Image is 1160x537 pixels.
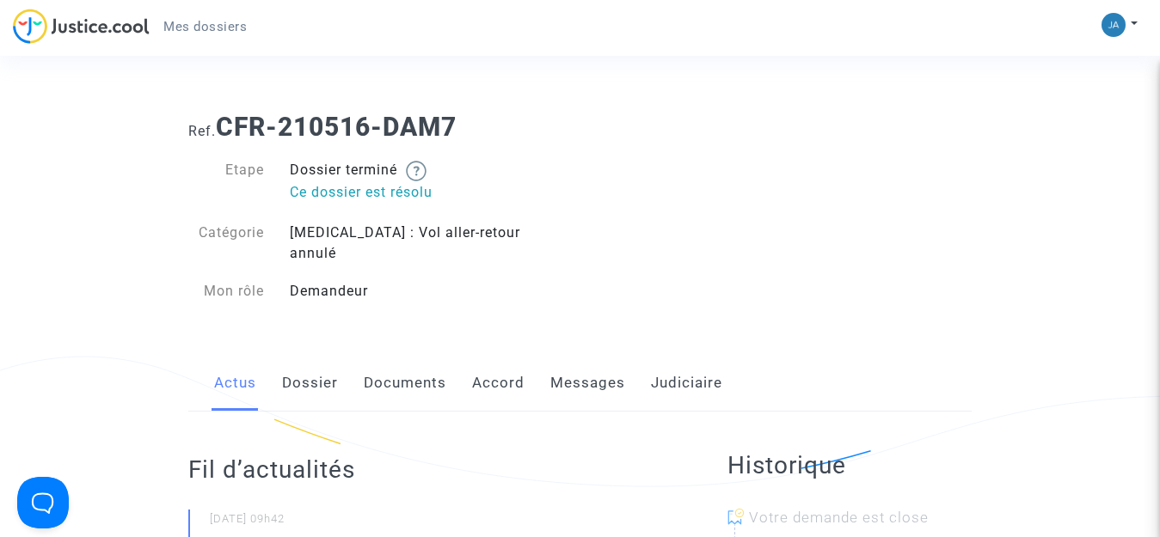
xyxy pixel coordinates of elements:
[290,181,568,203] p: Ce dossier est résolu
[175,160,277,205] div: Etape
[282,355,338,412] a: Dossier
[216,112,457,142] b: CFR-210516-DAM7
[277,223,580,264] div: [MEDICAL_DATA] : Vol aller-retour annulé
[210,511,659,534] small: [DATE] 09h42
[188,455,659,485] h2: Fil d’actualités
[749,509,929,526] span: Votre demande est close
[651,355,722,412] a: Judiciaire
[150,14,261,40] a: Mes dossiers
[472,355,525,412] a: Accord
[550,355,625,412] a: Messages
[364,355,446,412] a: Documents
[175,281,277,302] div: Mon rôle
[727,450,972,480] h2: Historique
[214,355,256,412] a: Actus
[1102,13,1126,37] img: 30ad65f6e75d745dfd0d31916dca0af2
[406,161,427,181] img: help.svg
[175,223,277,264] div: Catégorie
[17,477,69,528] iframe: Help Scout Beacon - Open
[163,19,247,34] span: Mes dossiers
[277,160,580,205] div: Dossier terminé
[13,9,150,44] img: jc-logo.svg
[188,123,216,139] span: Ref.
[277,281,580,302] div: Demandeur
